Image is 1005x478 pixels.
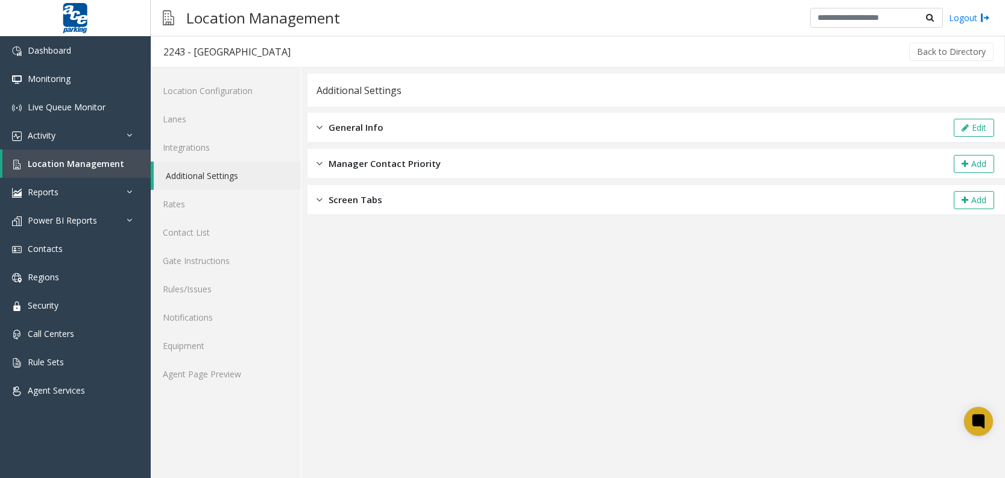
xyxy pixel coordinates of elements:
img: closed [317,157,323,171]
div: Additional Settings [317,83,402,98]
img: logout [980,11,990,24]
a: Logout [949,11,990,24]
span: Rule Sets [28,356,64,368]
img: 'icon' [12,75,22,84]
span: Screen Tabs [329,193,382,207]
span: Location Management [28,158,124,169]
span: Live Queue Monitor [28,101,106,113]
a: Gate Instructions [151,247,301,275]
img: closed [317,193,323,207]
img: 'icon' [12,358,22,368]
a: Contact List [151,218,301,247]
img: 'icon' [12,46,22,56]
img: 'icon' [12,103,22,113]
span: Power BI Reports [28,215,97,226]
h3: Location Management [180,3,346,33]
a: Agent Page Preview [151,360,301,388]
span: Regions [28,271,59,283]
span: Manager Contact Priority [329,157,441,171]
a: Rates [151,190,301,218]
button: Edit [954,119,994,137]
span: Dashboard [28,45,71,56]
img: closed [317,121,323,134]
a: Integrations [151,133,301,162]
span: Monitoring [28,73,71,84]
a: Equipment [151,332,301,360]
span: Contacts [28,243,63,254]
button: Add [954,155,994,173]
button: Add [954,191,994,209]
a: Location Configuration [151,77,301,105]
button: Back to Directory [909,43,994,61]
img: 'icon' [12,131,22,141]
img: 'icon' [12,188,22,198]
img: pageIcon [163,3,174,33]
img: 'icon' [12,245,22,254]
span: General Info [329,121,383,134]
a: Lanes [151,105,301,133]
img: 'icon' [12,386,22,396]
a: Rules/Issues [151,275,301,303]
img: 'icon' [12,216,22,226]
a: Notifications [151,303,301,332]
a: Location Management [2,149,151,178]
span: Activity [28,130,55,141]
div: 2243 - [GEOGRAPHIC_DATA] [163,44,291,60]
span: Reports [28,186,58,198]
span: Security [28,300,58,311]
span: Call Centers [28,328,74,339]
span: Agent Services [28,385,85,396]
a: Additional Settings [154,162,301,190]
img: 'icon' [12,330,22,339]
img: 'icon' [12,273,22,283]
img: 'icon' [12,160,22,169]
img: 'icon' [12,301,22,311]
